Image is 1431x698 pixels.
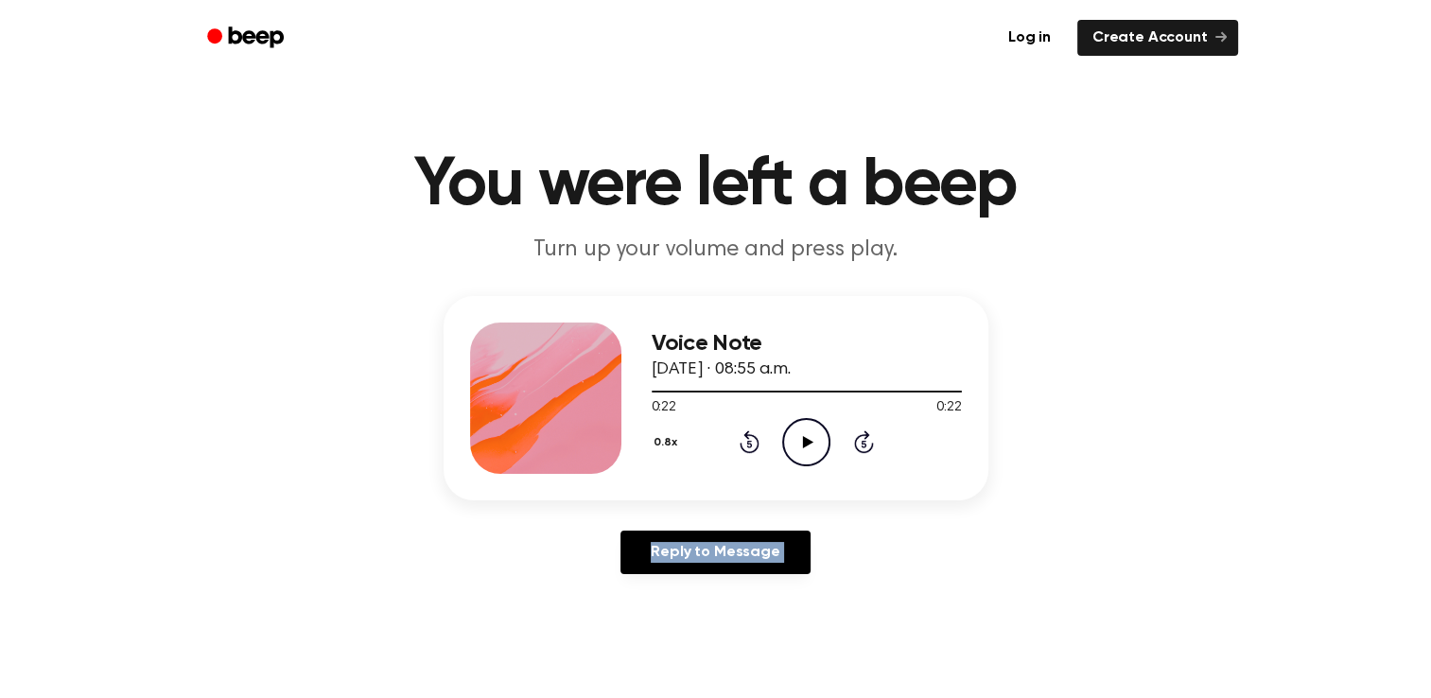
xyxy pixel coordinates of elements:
[652,398,676,418] span: 0:22
[353,235,1079,266] p: Turn up your volume and press play.
[620,531,810,574] a: Reply to Message
[652,361,791,378] span: [DATE] · 08:55 a.m.
[1077,20,1238,56] a: Create Account
[652,427,685,459] button: 0.8x
[232,151,1200,219] h1: You were left a beep
[936,398,961,418] span: 0:22
[652,331,962,357] h3: Voice Note
[993,20,1066,56] a: Log in
[194,20,301,57] a: Beep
